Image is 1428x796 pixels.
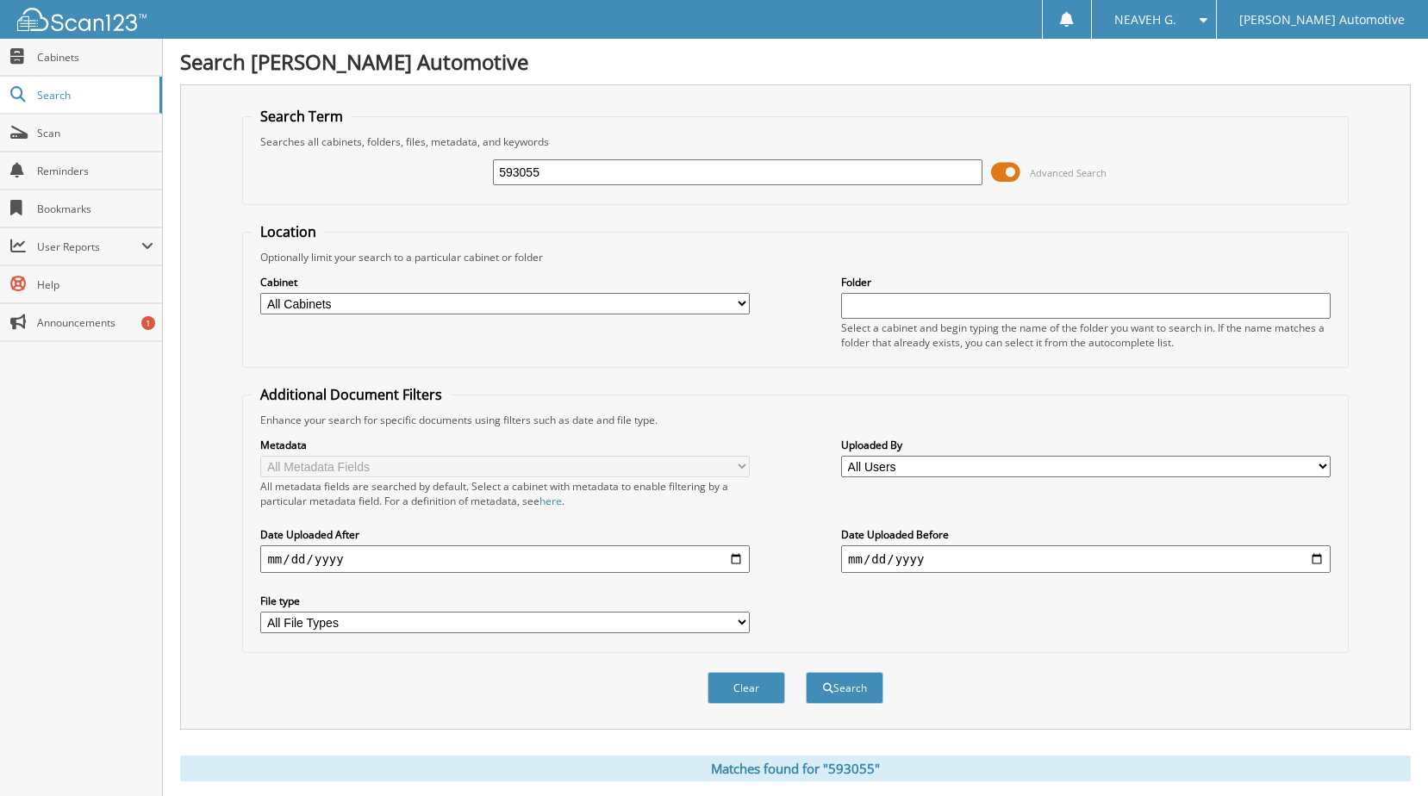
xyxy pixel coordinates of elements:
div: Select a cabinet and begin typing the name of the folder you want to search in. If the name match... [841,320,1331,350]
span: Cabinets [37,50,153,65]
div: Searches all cabinets, folders, files, metadata, and keywords [252,134,1338,149]
label: Uploaded By [841,438,1331,452]
label: File type [260,594,750,608]
legend: Location [252,222,325,241]
button: Clear [708,672,785,704]
div: Matches found for "593055" [180,756,1411,781]
span: NEAVEH G. [1114,15,1176,25]
a: here [539,494,562,508]
span: Advanced Search [1030,166,1107,179]
label: Metadata [260,438,750,452]
input: start [260,545,750,573]
span: Reminders [37,164,153,178]
span: Search [37,88,151,103]
label: Date Uploaded Before [841,527,1331,542]
span: Announcements [37,315,153,330]
label: Date Uploaded After [260,527,750,542]
input: end [841,545,1331,573]
h1: Search [PERSON_NAME] Automotive [180,47,1411,76]
span: Scan [37,126,153,140]
span: Help [37,277,153,292]
button: Search [806,672,883,704]
legend: Additional Document Filters [252,385,451,404]
span: Bookmarks [37,202,153,216]
label: Cabinet [260,275,750,289]
div: Enhance your search for specific documents using filters such as date and file type. [252,413,1338,427]
div: 1 [141,316,155,330]
span: [PERSON_NAME] Automotive [1239,15,1405,25]
div: Optionally limit your search to a particular cabinet or folder [252,250,1338,264]
span: User Reports [37,239,141,254]
legend: Search Term [252,107,352,126]
label: Folder [841,275,1331,289]
div: All metadata fields are searched by default. Select a cabinet with metadata to enable filtering b... [260,479,750,508]
img: scan123-logo-white.svg [17,8,147,31]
